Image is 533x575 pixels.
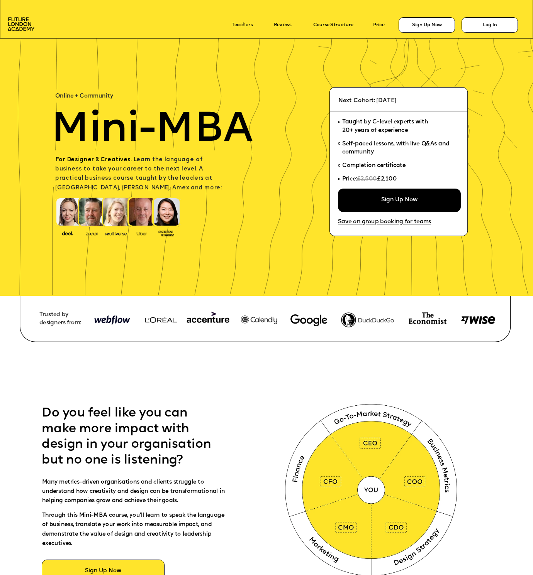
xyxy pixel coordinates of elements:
[341,312,394,327] img: image-fef0788b-2262-40a7-a71a-936c95dc9fdc.png
[91,308,134,333] img: image-948b81d4-ecfd-4a21-a3e0-8573ccdefa42.png
[57,229,78,236] img: image-388f4489-9820-4c53-9b08-f7df0b8d4ae2.png
[232,23,253,28] a: Teachers
[313,23,353,28] a: Course Structure
[82,230,103,236] img: image-b2f1584c-cbf7-4a77-bbe0-f56ae6ee31f2.png
[104,229,129,236] img: image-b7d05013-d886-4065-8d38-3eca2af40620.png
[377,176,397,182] span: £2,100
[42,407,214,467] span: Do you feel like you can make more impact with design in your organisation but no one is listening?
[51,110,253,151] span: Mini-MBA
[461,316,495,324] img: image-8d571a77-038a-4425-b27a-5310df5a295c.png
[55,93,113,99] span: Online + Community
[342,163,405,169] span: Completion certificate
[136,308,280,333] img: image-948b81d4-ecfd-4a21-a3e0-8573ccdefa42.png
[342,176,356,182] span: Price:
[338,98,396,104] span: Next Cohort: [DATE]
[409,312,446,324] img: image-74e81e4e-c3ca-4fbf-b275-59ce4ac8e97d.png
[156,229,177,237] img: image-93eab660-639c-4de6-957c-4ae039a0235a.png
[342,141,451,155] span: Self-paced lessons, with live Q&As and community
[55,157,222,191] span: earn the language of business to take your career to the next level. A practical business course ...
[274,23,292,28] a: Reviews
[356,176,377,182] span: £2,500
[373,23,385,28] a: Price
[42,513,226,547] span: Through this Mini-MBA course, you'll learn to speak the language of business, translate your work...
[8,17,34,31] img: image-aac980e9-41de-4c2d-a048-f29dd30a0068.png
[338,219,431,226] a: Save on group booking for teams
[290,314,328,326] img: image-780dffe3-2af1-445f-9bcc-6343d0dbf7fb.webp
[55,157,136,163] span: For Designer & Creatives. L
[131,230,152,236] img: image-99cff0b2-a396-4aab-8550-cf4071da2cb9.png
[42,479,226,504] span: Many metrics-driven organisations and clients struggle to understand how creativity and design ca...
[342,119,428,133] span: Taught by C-level experts with 20+ years of experience
[39,312,81,326] span: Trusted by designers from:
